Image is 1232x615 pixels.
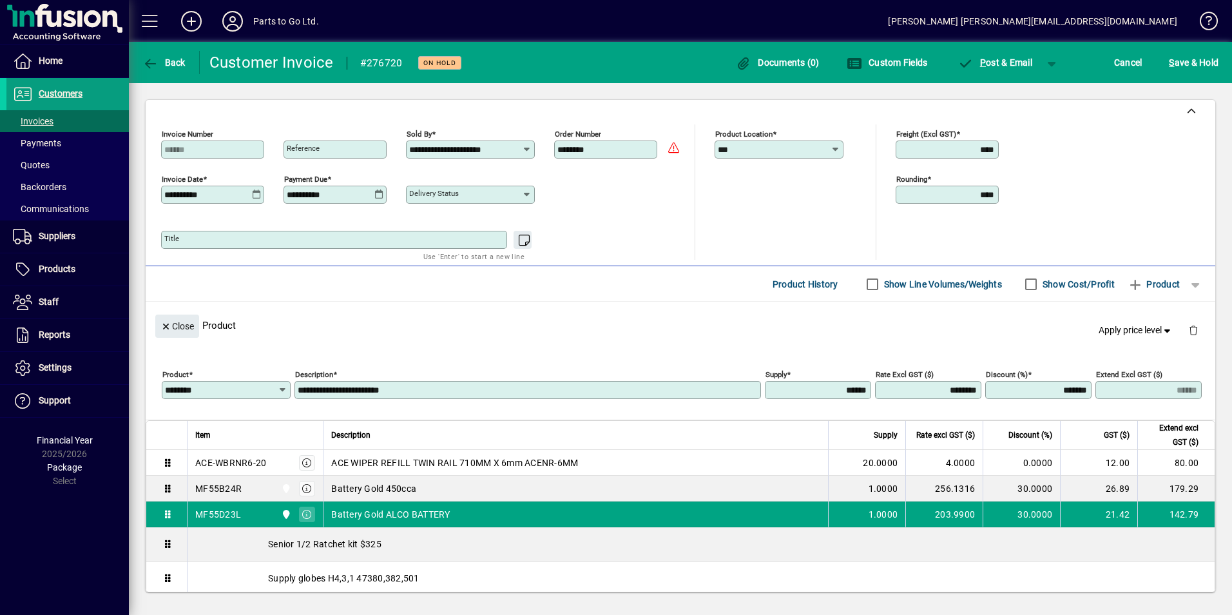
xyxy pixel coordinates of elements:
[6,220,129,253] a: Suppliers
[39,88,82,99] span: Customers
[1169,57,1174,68] span: S
[47,462,82,473] span: Package
[360,53,403,73] div: #276720
[6,110,129,132] a: Invoices
[6,198,129,220] a: Communications
[13,138,61,148] span: Payments
[39,329,70,340] span: Reports
[980,57,986,68] span: P
[847,57,928,68] span: Custom Fields
[195,428,211,442] span: Item
[715,130,773,139] mat-label: Product location
[896,130,956,139] mat-label: Freight (excl GST)
[767,273,843,296] button: Product History
[39,55,63,66] span: Home
[409,189,459,198] mat-label: Delivery status
[278,456,293,470] span: Van
[6,385,129,417] a: Support
[733,51,823,74] button: Documents (0)
[765,370,787,379] mat-label: Supply
[876,370,934,379] mat-label: Rate excl GST ($)
[39,264,75,274] span: Products
[914,456,975,469] div: 4.0000
[195,508,241,521] div: MF55D23L
[958,57,1032,68] span: ost & Email
[1099,324,1173,337] span: Apply price level
[209,52,334,73] div: Customer Invoice
[1114,52,1142,73] span: Cancel
[1060,450,1137,476] td: 12.00
[13,182,66,192] span: Backorders
[1169,52,1218,73] span: ave & Hold
[142,57,186,68] span: Back
[896,175,927,184] mat-label: Rounding
[164,234,179,243] mat-label: Title
[6,319,129,351] a: Reports
[39,395,71,405] span: Support
[1104,428,1130,442] span: GST ($)
[1137,502,1215,527] td: 142.79
[1121,273,1186,296] button: Product
[863,456,898,469] span: 20.0000
[6,45,129,77] a: Home
[555,130,601,139] mat-label: Order number
[843,51,931,74] button: Custom Fields
[152,320,202,331] app-page-header-button: Close
[986,370,1028,379] mat-label: Discount (%)
[773,274,838,295] span: Product History
[1060,502,1137,527] td: 21.42
[423,249,525,264] mat-hint: Use 'Enter' to start a new line
[916,428,975,442] span: Rate excl GST ($)
[39,231,75,241] span: Suppliers
[331,508,450,521] span: Battery Gold ALCO BATTERY
[1060,476,1137,502] td: 26.89
[1111,51,1146,74] button: Cancel
[139,51,189,74] button: Back
[1178,315,1209,346] button: Delete
[278,482,293,496] span: Van
[13,116,53,126] span: Invoices
[983,476,1060,502] td: 30.0000
[146,302,1215,349] div: Product
[1137,450,1215,476] td: 80.00
[155,315,199,338] button: Close
[37,435,93,445] span: Financial Year
[983,502,1060,527] td: 30.0000
[188,561,1215,595] div: Supply globes H4,3,1 47380,382,501
[874,428,898,442] span: Supply
[295,370,333,379] mat-label: Description
[39,297,59,307] span: Staff
[914,482,975,495] div: 256.1316
[1008,428,1052,442] span: Discount (%)
[253,11,319,32] div: Parts to Go Ltd.
[1093,319,1179,342] button: Apply price level
[13,160,50,170] span: Quotes
[212,10,253,33] button: Profile
[888,11,1177,32] div: [PERSON_NAME] [PERSON_NAME][EMAIL_ADDRESS][DOMAIN_NAME]
[951,51,1039,74] button: Post & Email
[1178,324,1209,336] app-page-header-button: Delete
[160,316,194,337] span: Close
[287,144,320,153] mat-label: Reference
[1040,278,1115,291] label: Show Cost/Profit
[6,154,129,176] a: Quotes
[6,352,129,384] a: Settings
[1190,3,1216,44] a: Knowledge Base
[6,253,129,286] a: Products
[983,450,1060,476] td: 0.0000
[6,176,129,198] a: Backorders
[869,482,898,495] span: 1.0000
[331,456,578,469] span: ACE WIPER REFILL TWIN RAIL 710MM X 6mm ACENR-6MM
[278,507,293,522] span: Van
[1096,370,1162,379] mat-label: Extend excl GST ($)
[162,130,213,139] mat-label: Invoice number
[1128,274,1180,295] span: Product
[195,482,242,495] div: MF55B24R
[423,59,456,67] span: On hold
[881,278,1002,291] label: Show Line Volumes/Weights
[407,130,432,139] mat-label: Sold by
[39,362,72,373] span: Settings
[188,527,1215,561] div: Senior 1/2 Ratchet kit $325
[869,508,898,521] span: 1.0000
[284,175,327,184] mat-label: Payment due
